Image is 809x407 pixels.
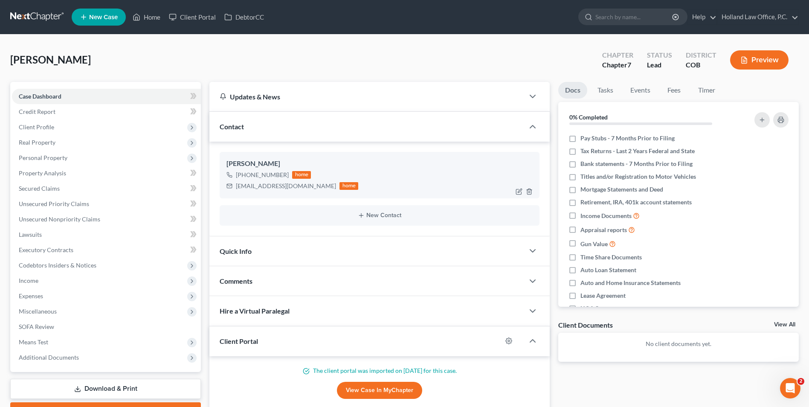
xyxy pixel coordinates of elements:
[627,61,631,69] span: 7
[580,253,642,262] span: Time Share Documents
[661,82,688,99] a: Fees
[19,246,73,253] span: Executory Contracts
[19,108,55,115] span: Credit Report
[580,240,608,248] span: Gun Value
[688,9,716,25] a: Help
[580,134,675,142] span: Pay Stubs - 7 Months Prior to Filing
[220,337,258,345] span: Client Portal
[774,322,795,328] a: View All
[165,9,220,25] a: Client Portal
[580,304,623,313] span: HOA Statement
[19,185,60,192] span: Secured Claims
[580,226,627,234] span: Appraisal reports
[220,366,539,375] p: The client portal was imported on [DATE] for this case.
[19,354,79,361] span: Additional Documents
[12,181,201,196] a: Secured Claims
[602,50,633,60] div: Chapter
[19,292,43,299] span: Expenses
[12,196,201,212] a: Unsecured Priority Claims
[580,160,693,168] span: Bank statements - 7 Months Prior to Filing
[12,227,201,242] a: Lawsuits
[686,50,716,60] div: District
[19,154,67,161] span: Personal Property
[19,323,54,330] span: SOFA Review
[580,212,632,220] span: Income Documents
[623,82,657,99] a: Events
[128,9,165,25] a: Home
[558,320,613,329] div: Client Documents
[12,242,201,258] a: Executory Contracts
[220,247,252,255] span: Quick Info
[19,338,48,346] span: Means Test
[717,9,798,25] a: Holland Law Office, P.C.
[558,82,587,99] a: Docs
[89,14,118,20] span: New Case
[12,166,201,181] a: Property Analysis
[12,212,201,227] a: Unsecured Nonpriority Claims
[226,212,533,219] button: New Contact
[580,147,695,155] span: Tax Returns - Last 2 Years Federal and State
[337,382,422,399] a: View Case in MyChapter
[580,198,692,206] span: Retirement, IRA, 401k account statements
[647,50,672,60] div: Status
[19,123,54,131] span: Client Profile
[580,291,626,300] span: Lease Agreement
[19,308,57,315] span: Miscellaneous
[19,93,61,100] span: Case Dashboard
[220,307,290,315] span: Hire a Virtual Paralegal
[220,122,244,131] span: Contact
[565,340,792,348] p: No client documents yet.
[226,159,533,169] div: [PERSON_NAME]
[19,262,96,269] span: Codebtors Insiders & Notices
[12,319,201,334] a: SOFA Review
[292,171,311,179] div: home
[19,277,38,284] span: Income
[580,266,636,274] span: Auto Loan Statement
[19,200,89,207] span: Unsecured Priority Claims
[569,113,608,121] strong: 0% Completed
[220,92,514,101] div: Updates & News
[691,82,722,99] a: Timer
[339,182,358,190] div: home
[220,277,252,285] span: Comments
[19,215,100,223] span: Unsecured Nonpriority Claims
[10,379,201,399] a: Download & Print
[220,9,268,25] a: DebtorCC
[19,139,55,146] span: Real Property
[12,104,201,119] a: Credit Report
[780,378,800,398] iframe: Intercom live chat
[10,53,91,66] span: [PERSON_NAME]
[595,9,673,25] input: Search by name...
[236,171,289,179] div: [PHONE_NUMBER]
[580,185,663,194] span: Mortgage Statements and Deed
[580,172,696,181] span: Titles and/or Registration to Motor Vehicles
[730,50,789,70] button: Preview
[236,182,336,190] div: [EMAIL_ADDRESS][DOMAIN_NAME]
[19,169,66,177] span: Property Analysis
[686,60,716,70] div: COB
[797,378,804,385] span: 2
[647,60,672,70] div: Lead
[591,82,620,99] a: Tasks
[602,60,633,70] div: Chapter
[19,231,42,238] span: Lawsuits
[580,279,681,287] span: Auto and Home Insurance Statements
[12,89,201,104] a: Case Dashboard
